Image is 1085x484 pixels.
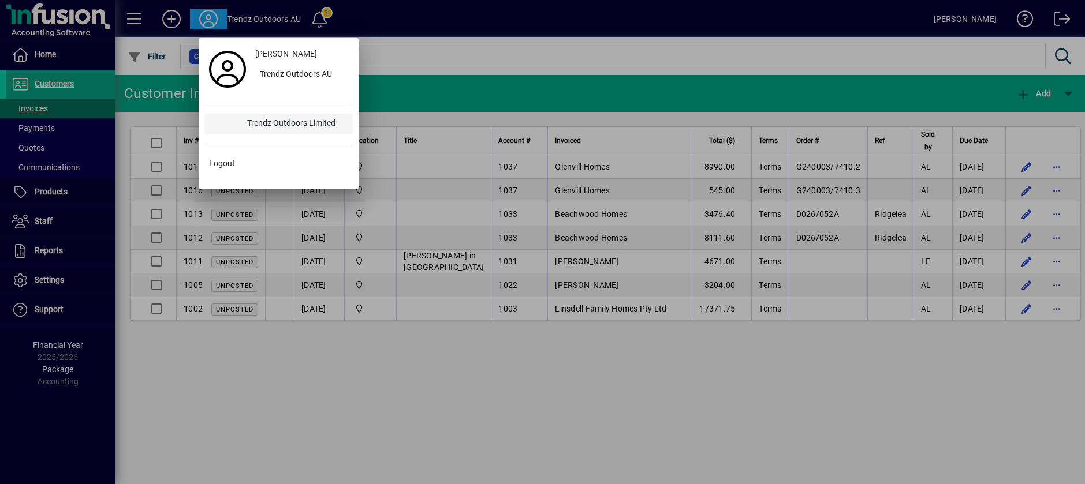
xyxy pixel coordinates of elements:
[204,114,353,134] button: Trendz Outdoors Limited
[204,153,353,174] button: Logout
[251,65,353,85] button: Trendz Outdoors AU
[238,114,353,134] div: Trendz Outdoors Limited
[251,44,353,65] a: [PERSON_NAME]
[204,59,251,80] a: Profile
[255,48,317,60] span: [PERSON_NAME]
[209,157,235,170] span: Logout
